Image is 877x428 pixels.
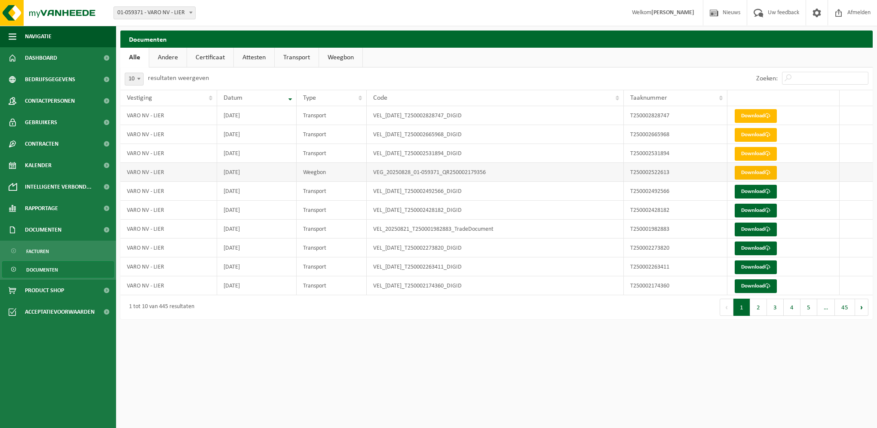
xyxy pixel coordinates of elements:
span: Datum [224,95,242,101]
td: T250001982883 [624,220,727,238]
span: Code [373,95,387,101]
span: 01-059371 - VARO NV - LIER [114,7,195,19]
a: Transport [275,48,319,67]
td: VARO NV - LIER [120,106,217,125]
td: VEL_[DATE]_T250002665968_DIGID [367,125,624,144]
span: Product Shop [25,280,64,301]
td: VARO NV - LIER [120,182,217,201]
a: Andere [149,48,187,67]
td: [DATE] [217,163,296,182]
a: Download [735,166,777,180]
a: Download [735,223,777,236]
span: Bedrijfsgegevens [25,69,75,90]
a: Download [735,109,777,123]
span: Contracten [25,133,58,155]
td: Transport [297,144,367,163]
td: VARO NV - LIER [120,276,217,295]
td: Transport [297,106,367,125]
span: 10 [125,73,144,86]
span: Vestiging [127,95,152,101]
label: resultaten weergeven [148,75,209,82]
a: Download [735,260,777,274]
button: 5 [800,299,817,316]
td: T250002263411 [624,257,727,276]
td: VEG_20250828_01-059371_QR250002179356 [367,163,624,182]
button: 4 [784,299,800,316]
td: [DATE] [217,201,296,220]
td: VEL_[DATE]_T250002828747_DIGID [367,106,624,125]
a: Download [735,242,777,255]
button: 2 [750,299,767,316]
strong: [PERSON_NAME] [651,9,694,16]
td: T250002174360 [624,276,727,295]
a: Download [735,128,777,142]
button: Previous [720,299,733,316]
td: VARO NV - LIER [120,238,217,257]
td: T250002828747 [624,106,727,125]
a: Download [735,204,777,217]
a: Download [735,279,777,293]
td: VARO NV - LIER [120,163,217,182]
td: Transport [297,125,367,144]
td: Transport [297,201,367,220]
button: Next [855,299,868,316]
td: T250002522613 [624,163,727,182]
a: Weegbon [319,48,362,67]
td: [DATE] [217,276,296,295]
h2: Documenten [120,31,873,47]
a: Certificaat [187,48,233,67]
td: Weegbon [297,163,367,182]
span: Dashboard [25,47,57,69]
span: Facturen [26,243,49,260]
button: 45 [835,299,855,316]
td: VEL_[DATE]_T250002174360_DIGID [367,276,624,295]
span: Gebruikers [25,112,57,133]
td: T250002273820 [624,238,727,257]
td: Transport [297,257,367,276]
a: Documenten [2,261,114,278]
td: VARO NV - LIER [120,201,217,220]
span: Navigatie [25,26,52,47]
a: Download [735,185,777,199]
a: Facturen [2,243,114,259]
label: Zoeken: [756,75,778,82]
button: 1 [733,299,750,316]
a: Download [735,147,777,161]
span: Contactpersonen [25,90,75,112]
td: [DATE] [217,257,296,276]
span: Documenten [26,262,58,278]
span: Type [303,95,316,101]
td: T250002531894 [624,144,727,163]
td: VEL_[DATE]_T250002531894_DIGID [367,144,624,163]
td: VEL_[DATE]_T250002428182_DIGID [367,201,624,220]
span: Documenten [25,219,61,241]
td: Transport [297,182,367,201]
td: [DATE] [217,125,296,144]
span: Rapportage [25,198,58,219]
a: Attesten [234,48,274,67]
td: Transport [297,238,367,257]
td: VEL_[DATE]_T250002492566_DIGID [367,182,624,201]
td: T250002665968 [624,125,727,144]
td: VARO NV - LIER [120,257,217,276]
td: VEL_[DATE]_T250002273820_DIGID [367,238,624,257]
td: T250002428182 [624,201,727,220]
td: VEL_[DATE]_T250002263411_DIGID [367,257,624,276]
span: 01-059371 - VARO NV - LIER [113,6,196,19]
td: T250002492566 [624,182,727,201]
a: Alle [120,48,149,67]
td: [DATE] [217,220,296,238]
td: Transport [297,220,367,238]
div: 1 tot 10 van 445 resultaten [125,300,194,315]
span: Kalender [25,155,52,176]
td: [DATE] [217,182,296,201]
td: [DATE] [217,106,296,125]
td: VEL_20250821_T250001982883_TradeDocument [367,220,624,238]
button: 3 [767,299,784,316]
span: Acceptatievoorwaarden [25,301,95,323]
td: VARO NV - LIER [120,125,217,144]
td: [DATE] [217,144,296,163]
td: VARO NV - LIER [120,144,217,163]
span: Taaknummer [630,95,667,101]
td: VARO NV - LIER [120,220,217,238]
